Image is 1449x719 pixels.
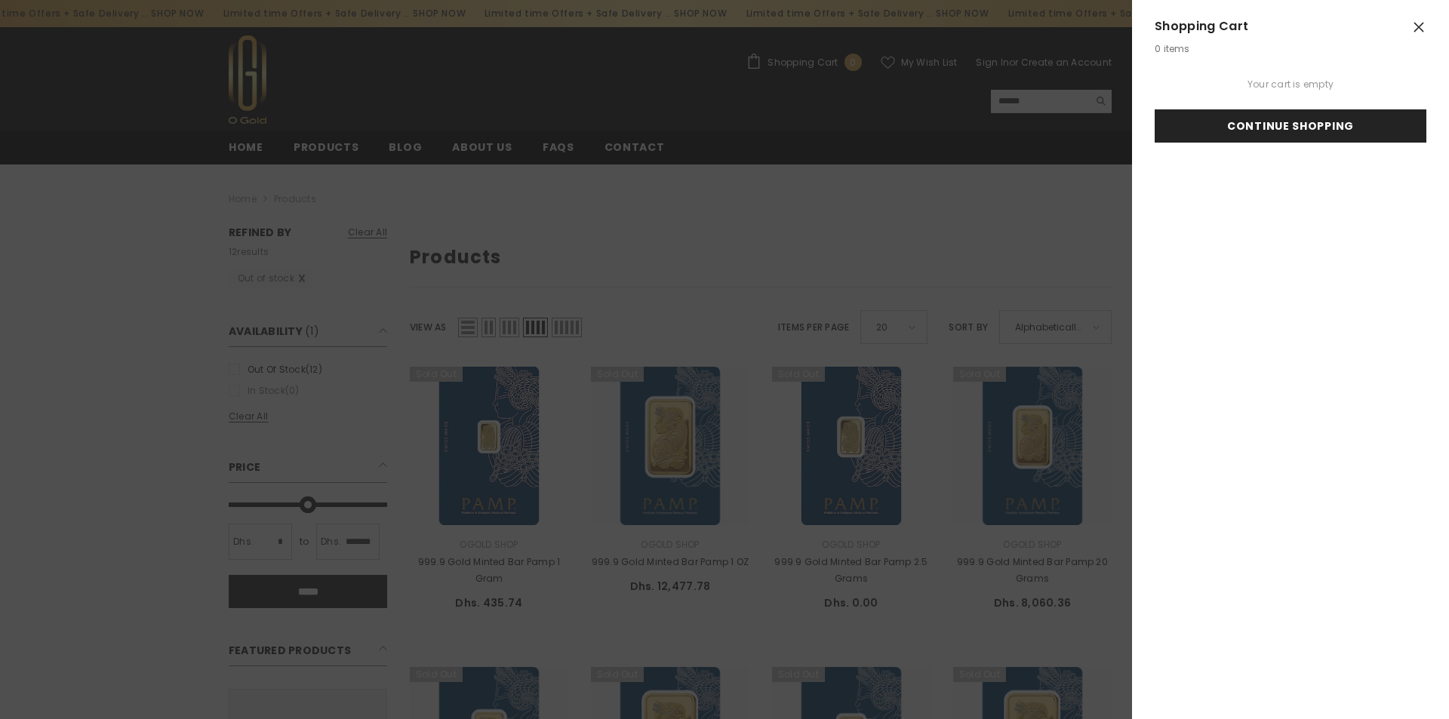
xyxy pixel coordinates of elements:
button: Close [1404,12,1434,42]
span: 0 [1155,42,1161,55]
a: Continue Shopping [1155,109,1426,143]
span: Shopping Cart [1155,18,1426,35]
span: items [1164,42,1190,55]
span: Your cart is empty [1247,78,1334,91]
